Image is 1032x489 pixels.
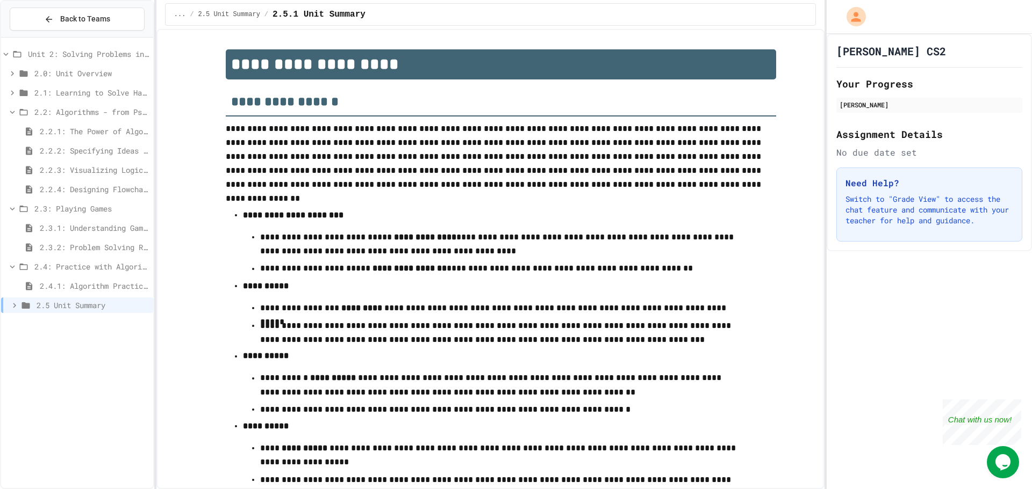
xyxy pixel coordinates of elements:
[836,146,1022,159] div: No due date set
[34,203,149,214] span: 2.3: Playing Games
[40,126,149,137] span: 2.2.1: The Power of Algorithms
[943,399,1021,445] iframe: chat widget
[273,8,365,21] span: 2.5.1 Unit Summary
[28,48,149,60] span: Unit 2: Solving Problems in Computer Science
[835,4,869,29] div: My Account
[840,100,1019,110] div: [PERSON_NAME]
[40,145,149,156] span: 2.2.2: Specifying Ideas with Pseudocode
[37,300,149,311] span: 2.5 Unit Summary
[40,280,149,291] span: 2.4.1: Algorithm Practice Exercises
[836,76,1022,91] h2: Your Progress
[34,261,149,272] span: 2.4: Practice with Algorithms
[845,177,1013,189] h3: Need Help?
[34,106,149,118] span: 2.2: Algorithms - from Pseudocode to Flowcharts
[60,13,110,25] span: Back to Teams
[198,10,260,19] span: 2.5 Unit Summary
[40,184,149,195] span: 2.2.4: Designing Flowcharts
[34,68,149,79] span: 2.0: Unit Overview
[190,10,193,19] span: /
[40,164,149,176] span: 2.2.3: Visualizing Logic with Flowcharts
[264,10,268,19] span: /
[987,446,1021,478] iframe: chat widget
[40,222,149,233] span: 2.3.1: Understanding Games with Flowcharts
[10,8,145,31] button: Back to Teams
[174,10,186,19] span: ...
[836,127,1022,142] h2: Assignment Details
[34,87,149,98] span: 2.1: Learning to Solve Hard Problems
[40,242,149,253] span: 2.3.2: Problem Solving Reflection
[836,43,946,59] h1: [PERSON_NAME] CS2
[845,194,1013,226] p: Switch to "Grade View" to access the chat feature and communicate with your teacher for help and ...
